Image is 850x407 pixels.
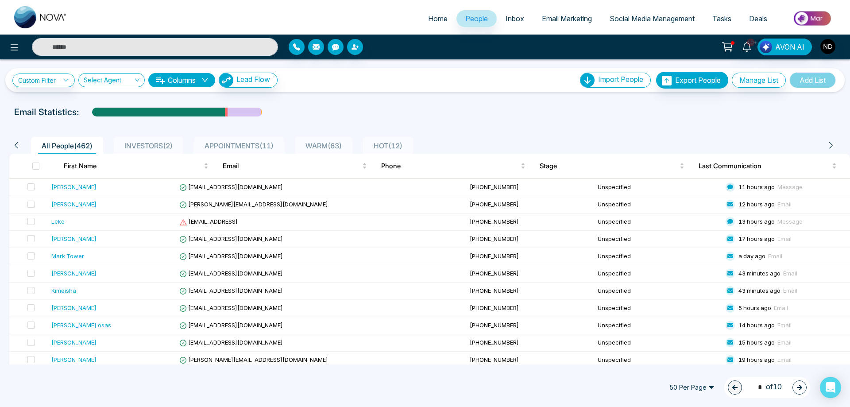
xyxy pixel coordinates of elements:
[783,270,797,277] span: Email
[610,14,695,23] span: Social Media Management
[51,200,97,209] div: [PERSON_NAME]
[656,72,728,89] button: Export People
[820,377,841,398] div: Open Intercom Messenger
[51,286,76,295] div: Kimeisha
[381,161,519,171] span: Phone
[768,252,782,260] span: Email
[38,141,96,150] span: All People ( 462 )
[148,73,215,87] button: Columnsdown
[594,248,722,265] td: Unspecified
[179,304,283,311] span: [EMAIL_ADDRESS][DOMAIN_NAME]
[179,270,283,277] span: [EMAIL_ADDRESS][DOMAIN_NAME]
[533,10,601,27] a: Email Marketing
[51,252,84,260] div: Mark Tower
[370,141,406,150] span: HOT ( 12 )
[783,287,797,294] span: Email
[777,235,792,242] span: Email
[470,356,519,363] span: [PHONE_NUMBER]
[736,39,757,54] a: 10+
[749,14,767,23] span: Deals
[594,317,722,334] td: Unspecified
[780,8,845,28] img: Market-place.gif
[594,283,722,300] td: Unspecified
[179,235,283,242] span: [EMAIL_ADDRESS][DOMAIN_NAME]
[456,10,497,27] a: People
[738,287,780,294] span: 43 minutes ago
[223,161,360,171] span: Email
[738,356,775,363] span: 19 hours ago
[542,14,592,23] span: Email Marketing
[738,304,771,311] span: 5 hours ago
[540,161,677,171] span: Stage
[51,303,97,312] div: [PERSON_NAME]
[777,322,792,329] span: Email
[470,322,519,329] span: [PHONE_NUMBER]
[64,161,201,171] span: First Name
[51,269,97,278] div: [PERSON_NAME]
[594,352,722,369] td: Unspecified
[663,380,721,395] span: 50 Per Page
[201,141,277,150] span: APPOINTMENTS ( 11 )
[777,339,792,346] span: Email
[179,218,238,225] span: [EMAIL_ADDRESS]
[51,217,65,226] div: Leke
[777,183,803,190] span: Message
[374,154,533,178] th: Phone
[470,235,519,242] span: [PHONE_NUMBER]
[820,39,835,54] img: User Avatar
[215,73,278,88] a: Lead FlowLead Flow
[675,76,721,85] span: Export People
[470,183,519,190] span: [PHONE_NUMBER]
[219,73,233,87] img: Lead Flow
[179,339,283,346] span: [EMAIL_ADDRESS][DOMAIN_NAME]
[179,287,283,294] span: [EMAIL_ADDRESS][DOMAIN_NAME]
[302,141,345,150] span: WARM ( 63 )
[470,339,519,346] span: [PHONE_NUMBER]
[738,183,775,190] span: 11 hours ago
[51,338,97,347] div: [PERSON_NAME]
[732,73,786,88] button: Manage List
[57,154,215,178] th: First Name
[738,201,775,208] span: 12 hours ago
[419,10,456,27] a: Home
[740,10,776,27] a: Deals
[497,10,533,27] a: Inbox
[12,74,75,87] a: Custom Filter
[470,304,519,311] span: [PHONE_NUMBER]
[219,73,278,88] button: Lead Flow
[775,42,804,52] span: AVON AI
[738,339,775,346] span: 15 hours ago
[236,75,270,84] span: Lead Flow
[14,6,67,28] img: Nova CRM Logo
[51,182,97,191] div: [PERSON_NAME]
[179,252,283,260] span: [EMAIL_ADDRESS][DOMAIN_NAME]
[594,265,722,283] td: Unspecified
[594,231,722,248] td: Unspecified
[51,321,111,329] div: [PERSON_NAME] osas
[757,39,812,55] button: AVON AI
[712,14,731,23] span: Tasks
[533,154,691,178] th: Stage
[594,334,722,352] td: Unspecified
[470,287,519,294] span: [PHONE_NUMBER]
[14,105,79,119] p: Email Statistics:
[760,41,772,53] img: Lead Flow
[738,218,775,225] span: 13 hours ago
[738,235,775,242] span: 17 hours ago
[470,201,519,208] span: [PHONE_NUMBER]
[179,356,328,363] span: [PERSON_NAME][EMAIL_ADDRESS][DOMAIN_NAME]
[738,252,765,260] span: a day ago
[594,179,722,196] td: Unspecified
[428,14,448,23] span: Home
[506,14,524,23] span: Inbox
[179,322,283,329] span: [EMAIL_ADDRESS][DOMAIN_NAME]
[179,201,328,208] span: [PERSON_NAME][EMAIL_ADDRESS][DOMAIN_NAME]
[216,154,374,178] th: Email
[692,154,850,178] th: Last Communication
[465,14,488,23] span: People
[753,381,782,393] span: of 10
[470,270,519,277] span: [PHONE_NUMBER]
[699,161,830,171] span: Last Communication
[179,183,283,190] span: [EMAIL_ADDRESS][DOMAIN_NAME]
[601,10,703,27] a: Social Media Management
